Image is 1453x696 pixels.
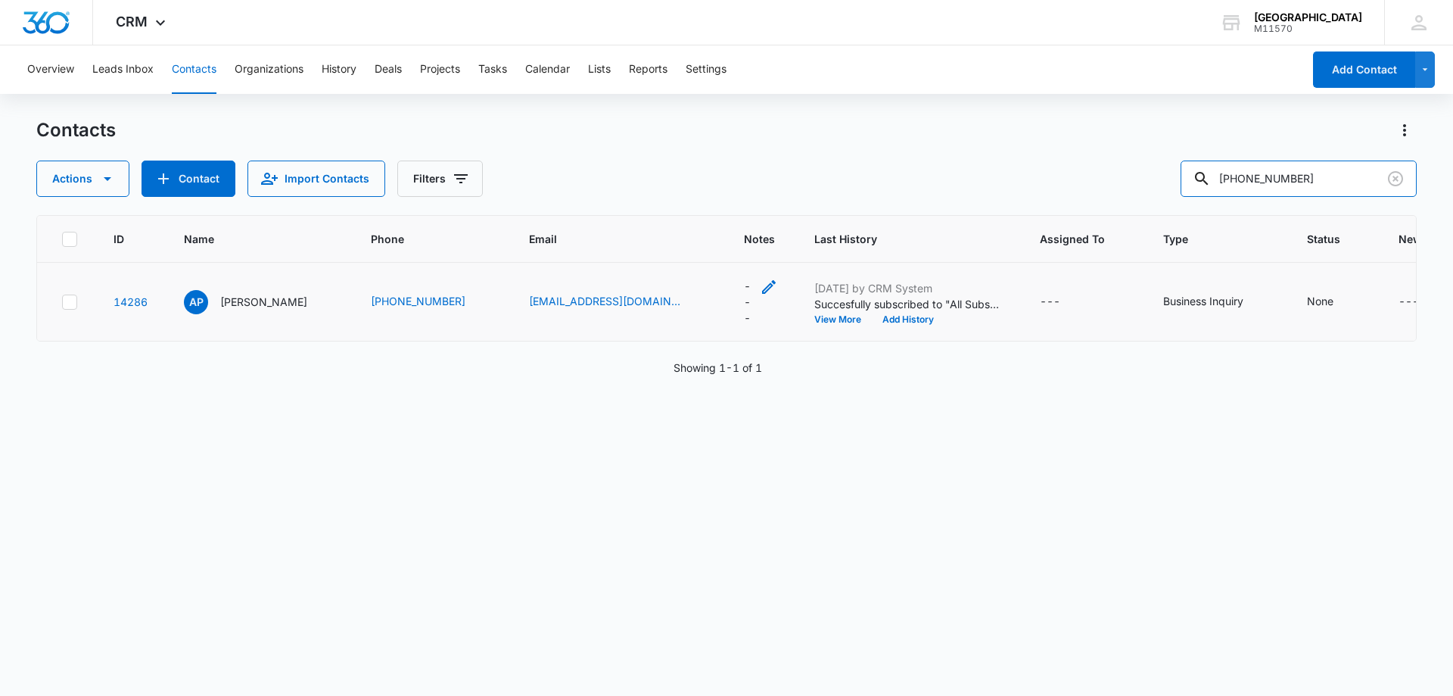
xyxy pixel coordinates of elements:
button: Settings [686,45,726,94]
div: Phone - (512) 952-2978 - Select to Edit Field [371,293,493,311]
button: Deals [375,45,402,94]
span: Type [1163,231,1249,247]
button: Filters [397,161,483,197]
span: Assigned To [1040,231,1105,247]
span: Email [529,231,686,247]
div: Business Inquiry [1163,293,1243,309]
button: Organizations [235,45,303,94]
button: Actions [36,161,129,197]
button: View More [814,315,872,324]
button: Leads Inbox [92,45,154,94]
div: account id [1254,23,1362,34]
span: CRM [116,14,148,30]
p: [PERSON_NAME] [220,294,307,310]
span: ID [114,231,126,247]
button: Clear [1383,167,1408,191]
button: Import Contacts [247,161,385,197]
div: Type - Business Inquiry - Select to Edit Field [1163,293,1271,311]
button: Projects [420,45,460,94]
button: Add History [872,315,944,324]
a: [PHONE_NUMBER] [371,293,465,309]
button: History [322,45,356,94]
button: Tasks [478,45,507,94]
span: Last History [814,231,982,247]
button: Add Contact [142,161,235,197]
div: account name [1254,11,1362,23]
span: Name [184,231,313,247]
button: Reports [629,45,667,94]
div: Assigned To - - Select to Edit Field [1040,293,1087,311]
a: Navigate to contact details page for Alissa Phillips-Garza [114,295,148,308]
span: AP [184,290,208,314]
div: New Client - - Select to Edit Field [1399,293,1446,311]
button: Add Contact [1313,51,1415,88]
div: --- [1399,293,1419,311]
div: Name - Alissa Phillips-Garza - Select to Edit Field [184,290,334,314]
h1: Contacts [36,119,116,142]
p: [DATE] by CRM System [814,280,1003,296]
button: Lists [588,45,611,94]
p: Succesfully subscribed to "All Subscribers". [814,296,1003,312]
a: [EMAIL_ADDRESS][DOMAIN_NAME] [529,293,680,309]
button: Actions [1392,118,1417,142]
div: None [1307,293,1333,309]
div: --- [1040,293,1060,311]
span: Status [1307,231,1340,247]
div: Email - alissaphillipsgarza@gmail.com - Select to Edit Field [529,293,708,311]
div: Status - None - Select to Edit Field [1307,293,1361,311]
div: Notes - - Select to Edit Field [744,278,778,326]
span: Notes [744,231,778,247]
span: Phone [371,231,471,247]
input: Search Contacts [1181,161,1417,197]
button: Contacts [172,45,216,94]
p: Showing 1-1 of 1 [674,360,762,376]
button: Overview [27,45,74,94]
div: --- [744,278,751,326]
button: Calendar [525,45,570,94]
